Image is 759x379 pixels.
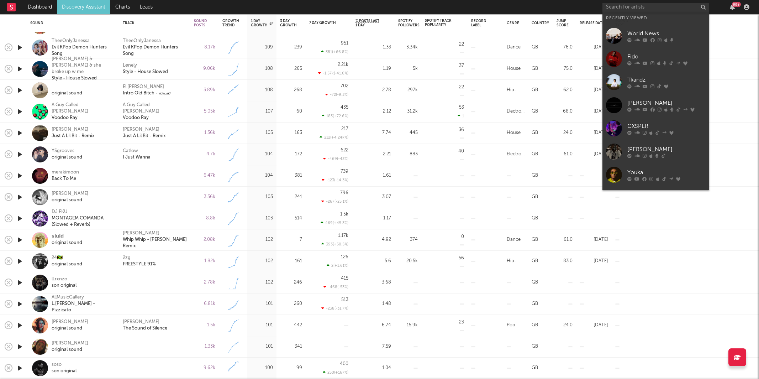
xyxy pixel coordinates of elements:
div: 1.19 [355,65,391,73]
a: FREESTYLE 91% [123,261,156,268]
a: TheeOnlyJanessaEvil KPop Demon Hunters Song [52,38,114,57]
div: 6.81k [194,300,215,308]
div: 1.61 [355,172,391,180]
div: 268 [280,86,302,95]
button: 99+ [730,4,735,10]
div: Release Date [580,21,605,25]
a: [PERSON_NAME] [602,94,709,117]
div: 2.21k [338,62,348,67]
div: GB [532,343,538,351]
div: GB [532,43,538,52]
div: Evil KPop Demon Hunters Song [52,45,114,57]
div: 61.0 [557,236,573,244]
div: 103 [251,193,273,202]
div: 260 [280,300,302,308]
a: Pyar Agya [123,26,144,33]
div: 951 [341,41,348,46]
div: 105 [251,129,273,137]
div: 1.5k [340,212,348,217]
div: 36 [459,128,464,132]
div: 5k [398,65,418,73]
div: TheeOnlyJanessa [123,38,161,45]
div: -1.57k ( -41.6 % ) [318,71,348,76]
a: Tkandz [602,71,709,94]
div: 20.5k [398,257,418,266]
div: 104 [251,172,273,180]
div: 341 [280,343,302,351]
div: YSgrooves [52,148,82,155]
div: [DATE] [580,236,608,244]
div: 393 ( +50.5 % ) [321,242,348,246]
div: 1.33k [194,343,215,351]
div: 8.8k [194,214,215,223]
div: -238 ( -31.7 % ) [321,306,348,311]
div: 1.17k [338,233,348,238]
div: 104 [251,150,273,159]
div: GB [532,279,538,287]
div: 103 [251,214,273,223]
a: [PERSON_NAME]original sound [52,191,88,204]
div: 3 Day Growth [280,19,297,27]
div: 1.82k [194,257,215,266]
div: El [PERSON_NAME] [123,84,164,90]
div: 2.12 [355,108,391,116]
div: Catlow [123,148,138,155]
a: Whip Whip - [PERSON_NAME] Remix [123,237,187,250]
a: A Guy Called [PERSON_NAME] [123,102,187,115]
div: 622 [341,148,348,152]
div: 9.06k [194,65,215,73]
div: 102 [251,236,273,244]
div: 5.05k [194,108,215,116]
a: Sabyna [602,186,709,209]
div: original sound [52,155,82,161]
div: Country [532,21,549,25]
div: 56 [459,256,464,260]
div: original sound [52,90,82,97]
div: merakimoon [52,170,79,176]
div: 62.0 [557,86,573,95]
div: 101 [251,300,273,308]
div: 0 [461,234,464,239]
div: 513 [341,297,348,302]
div: MONTAGEM COMANDA (Slowed + Reverb) [52,216,114,228]
div: 7.59 [355,343,391,351]
div: 2.08k [194,236,215,244]
div: [DATE] [580,65,608,73]
div: 2zg [123,255,131,261]
div: -468 ( -53 % ) [323,285,348,289]
div: GB [532,257,538,266]
div: Jump Score [557,19,569,27]
div: [DATE] [580,257,608,266]
div: 7 [280,236,302,244]
div: The Sound of Silence [123,326,167,332]
div: 246 [280,279,302,287]
div: 31.2k [398,108,418,116]
div: 2.21 [355,150,391,159]
a: [PERSON_NAME]original sound [52,341,88,353]
div: -267 ( -25.1 % ) [321,199,348,204]
div: [DATE] [580,43,608,52]
div: 739 [341,169,348,174]
div: [PERSON_NAME] [123,230,159,237]
div: 374 [398,236,418,244]
div: 107 [251,108,273,116]
div: [DATE] [580,86,608,95]
div: Pyar Agya [52,26,73,33]
div: Sound Posts [194,19,207,27]
div: -123 ( -14.3 % ) [322,178,348,182]
div: 𝘀𝗹𝘂𝗶𝗱 [52,234,82,240]
div: [PERSON_NAME] & [PERSON_NAME] & she brøke up w me [52,56,114,76]
div: 442 [280,321,302,330]
div: 100 [251,364,273,373]
div: 4.7k [194,150,215,159]
div: Electronic [507,108,525,116]
div: ll.rxnzo [52,276,77,283]
div: 1.04 [355,364,391,373]
div: 217 [341,126,348,131]
div: 212 ( +4.24k % ) [320,135,348,140]
div: 61.0 [557,150,573,159]
div: GB [532,108,538,116]
div: 3.68 [355,279,391,287]
div: 22 [459,85,464,89]
div: DJ FKU [52,209,114,216]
